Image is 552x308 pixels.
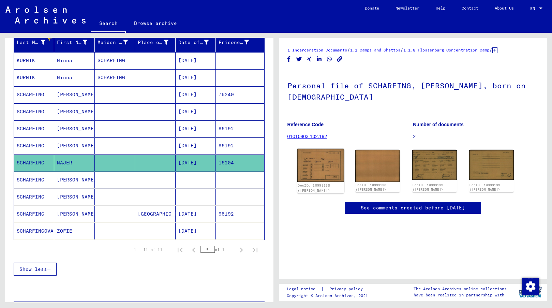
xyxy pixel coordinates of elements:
[126,15,185,31] a: Browse archive
[54,155,94,171] mat-cell: MAJER
[489,47,492,53] span: /
[403,47,489,53] a: 1.1.8 Flossenbürg Concentration Camp
[5,6,86,24] img: Arolsen_neg.svg
[14,86,54,103] mat-cell: SCHARFING
[135,206,175,222] mat-cell: [GEOGRAPHIC_DATA]
[235,243,248,256] button: Next page
[287,285,321,293] a: Legal notice
[176,155,216,171] mat-cell: [DATE]
[216,86,264,103] mat-cell: 76240
[219,37,257,48] div: Prisoner #
[248,243,262,256] button: Last page
[54,52,94,69] mat-cell: Minna
[138,37,177,48] div: Place of Birth
[54,206,94,222] mat-cell: [PERSON_NAME]
[54,33,94,52] mat-header-cell: First Name
[95,69,135,86] mat-cell: SCHARFING
[297,149,344,182] img: 001.jpg
[54,137,94,154] mat-cell: [PERSON_NAME]
[178,39,209,46] div: Date of Birth
[413,122,464,127] b: Number of documents
[216,155,264,171] mat-cell: 16204
[361,204,465,211] a: See comments created before [DATE]
[219,39,249,46] div: Prisoner #
[57,39,87,46] div: First Name
[14,172,54,188] mat-cell: SCHARFING
[54,120,94,137] mat-cell: [PERSON_NAME]
[54,189,94,205] mat-cell: [PERSON_NAME]
[176,52,216,69] mat-cell: [DATE]
[176,86,216,103] mat-cell: [DATE]
[57,37,96,48] div: First Name
[178,37,217,48] div: Date of Birth
[173,243,187,256] button: First page
[522,278,539,295] img: Change consent
[14,223,54,239] mat-cell: SCHARFINGOVA
[135,33,175,52] mat-header-cell: Place of Birth
[216,33,264,52] mat-header-cell: Prisoner #
[469,150,514,180] img: 002.jpg
[216,206,264,222] mat-cell: 96192
[14,120,54,137] mat-cell: SCHARFING
[347,47,350,53] span: /
[216,120,264,137] mat-cell: 96192
[287,122,324,127] b: Reference Code
[414,286,507,292] p: The Arolsen Archives online collections
[296,55,303,63] button: Share on Twitter
[200,246,235,253] div: of 1
[324,285,371,293] a: Privacy policy
[176,223,216,239] mat-cell: [DATE]
[54,172,94,188] mat-cell: [PERSON_NAME]
[14,189,54,205] mat-cell: SCHARFING
[355,150,400,182] img: 002.jpg
[518,283,543,300] img: yv_logo.png
[14,52,54,69] mat-cell: KURNIK
[336,55,343,63] button: Copy link
[350,47,400,53] a: 1.1 Camps and Ghettos
[413,183,443,192] a: DocID: 10993139 ([PERSON_NAME])
[19,266,47,272] span: Show less
[134,247,162,253] div: 1 – 11 of 11
[95,33,135,52] mat-header-cell: Maiden Name
[287,285,371,293] div: |
[176,69,216,86] mat-cell: [DATE]
[287,47,347,53] a: 1 Incarceration Documents
[176,137,216,154] mat-cell: [DATE]
[413,133,538,140] p: 2
[14,33,54,52] mat-header-cell: Last Name
[176,33,216,52] mat-header-cell: Date of Birth
[412,150,457,180] img: 001.jpg
[14,206,54,222] mat-cell: SCHARFING
[356,183,386,192] a: DocID: 10993138 ([PERSON_NAME])
[298,184,330,192] a: DocID: 10993138 ([PERSON_NAME])
[91,15,126,33] a: Search
[14,137,54,154] mat-cell: SCHARFING
[176,120,216,137] mat-cell: [DATE]
[54,103,94,120] mat-cell: [PERSON_NAME]
[306,55,313,63] button: Share on Xing
[216,137,264,154] mat-cell: 96192
[14,155,54,171] mat-cell: SCHARFING
[54,223,94,239] mat-cell: ZOFIE
[98,37,136,48] div: Maiden Name
[287,70,539,111] h1: Personal file of SCHARFING, [PERSON_NAME], born on [DEMOGRAPHIC_DATA]
[400,47,403,53] span: /
[14,103,54,120] mat-cell: SCHARFING
[54,69,94,86] mat-cell: Minna
[138,39,168,46] div: Place of Birth
[14,263,57,276] button: Show less
[287,293,371,299] p: Copyright © Arolsen Archives, 2021
[530,6,538,11] span: EN
[414,292,507,298] p: have been realized in partnership with
[95,52,135,69] mat-cell: SCHARFING
[14,69,54,86] mat-cell: KURNIK
[285,55,293,63] button: Share on Facebook
[316,55,323,63] button: Share on LinkedIn
[469,183,500,192] a: DocID: 10993139 ([PERSON_NAME])
[17,37,54,48] div: Last Name
[98,39,128,46] div: Maiden Name
[176,103,216,120] mat-cell: [DATE]
[54,86,94,103] mat-cell: [PERSON_NAME]
[187,243,200,256] button: Previous page
[176,206,216,222] mat-cell: [DATE]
